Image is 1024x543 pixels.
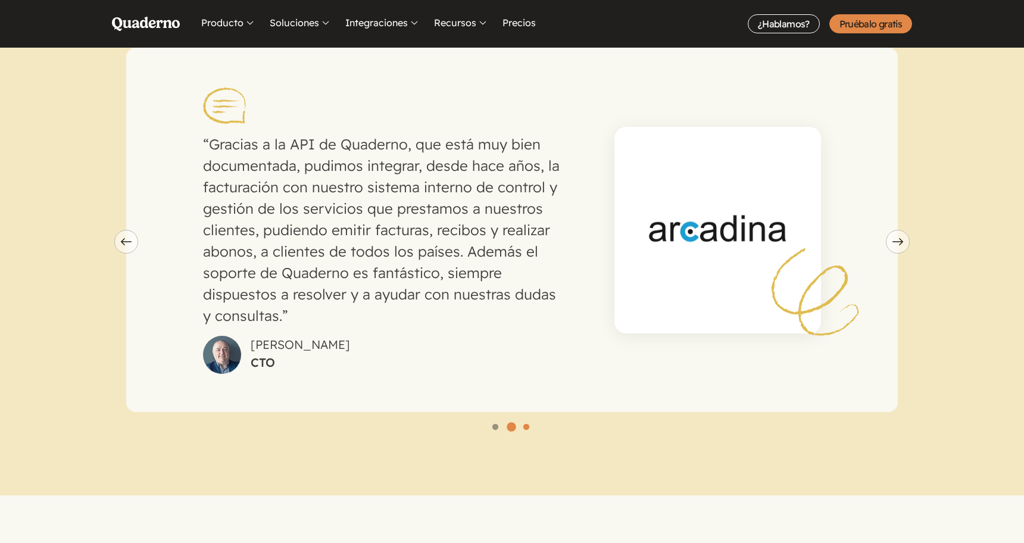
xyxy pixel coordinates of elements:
[203,133,563,326] p: Gracias a la API de Quaderno, que está muy bien documentada, pudimos integrar, desde hace años, l...
[126,48,898,412] div: carousel
[748,14,820,33] a: ¿Hablamos?
[251,354,350,372] cite: CTO
[126,48,898,412] div: slide 2
[614,127,821,333] img: Arcadina logo
[251,336,350,374] div: [PERSON_NAME]
[829,14,912,33] a: Pruébalo gratis
[203,336,241,374] img: Photo of Jose Alberto Hernandis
